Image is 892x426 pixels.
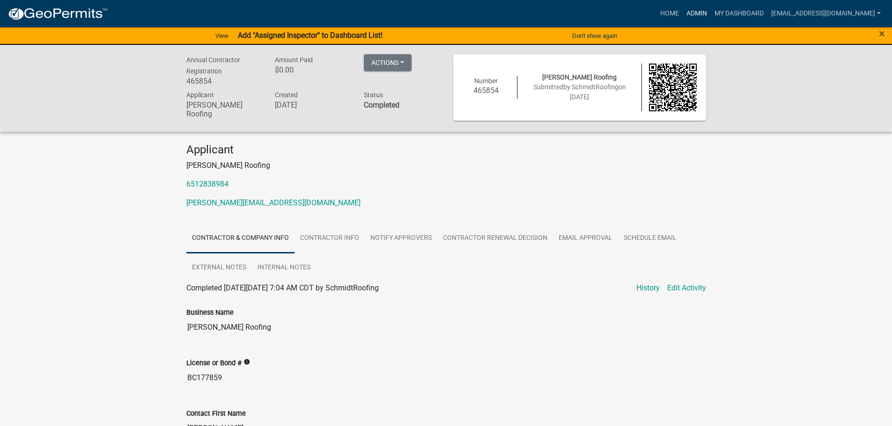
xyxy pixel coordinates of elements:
a: 6512838984 [186,180,229,188]
h6: $0.00 [275,65,350,74]
a: Edit Activity [667,282,706,294]
span: Submitted on [DATE] [533,83,626,101]
h6: 465854 [463,86,510,95]
h6: [PERSON_NAME] Roofing [186,101,261,118]
a: History [636,282,660,294]
img: QR code [649,64,697,111]
a: [EMAIL_ADDRESS][DOMAIN_NAME] [767,5,885,22]
button: Don't show again [568,28,621,43]
span: Completed [DATE][DATE] 7:04 AM CDT by SchmidtRoofing [186,283,379,292]
p: [PERSON_NAME] Roofing [186,160,706,171]
span: Created [275,91,298,99]
span: Annual Contractor Registration [186,56,240,75]
span: Status [364,91,383,99]
strong: Completed [364,101,399,109]
a: Contractor Renewal Decision [437,224,553,253]
button: Actions [364,54,412,71]
a: Contractor Info [295,224,365,253]
h6: 465854 [186,77,261,86]
span: Number [474,77,498,85]
a: Admin [683,5,711,22]
span: × [879,27,885,40]
a: Contractor & Company Info [186,224,295,253]
a: External Notes [186,253,252,283]
span: [PERSON_NAME] Roofing [542,73,617,81]
a: Notify Approvers [365,224,437,253]
label: Business Name [186,310,234,316]
i: info [243,359,250,365]
a: [PERSON_NAME][EMAIL_ADDRESS][DOMAIN_NAME] [186,198,361,207]
a: My Dashboard [711,5,767,22]
label: Contact First Name [186,411,246,417]
a: Home [656,5,683,22]
h6: [DATE] [275,101,350,109]
span: Applicant [186,91,214,99]
a: Schedule Email [618,224,682,253]
span: by SchmidtRoofing [563,83,619,91]
span: Amount Paid [275,56,313,64]
button: Close [879,28,885,39]
a: View [212,28,232,43]
h4: Applicant [186,143,706,157]
strong: Add "Assigned Inspector" to Dashboard List! [238,31,383,40]
a: Internal Notes [252,253,316,283]
label: License or Bond # [186,360,242,367]
a: Email Approval [553,224,618,253]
